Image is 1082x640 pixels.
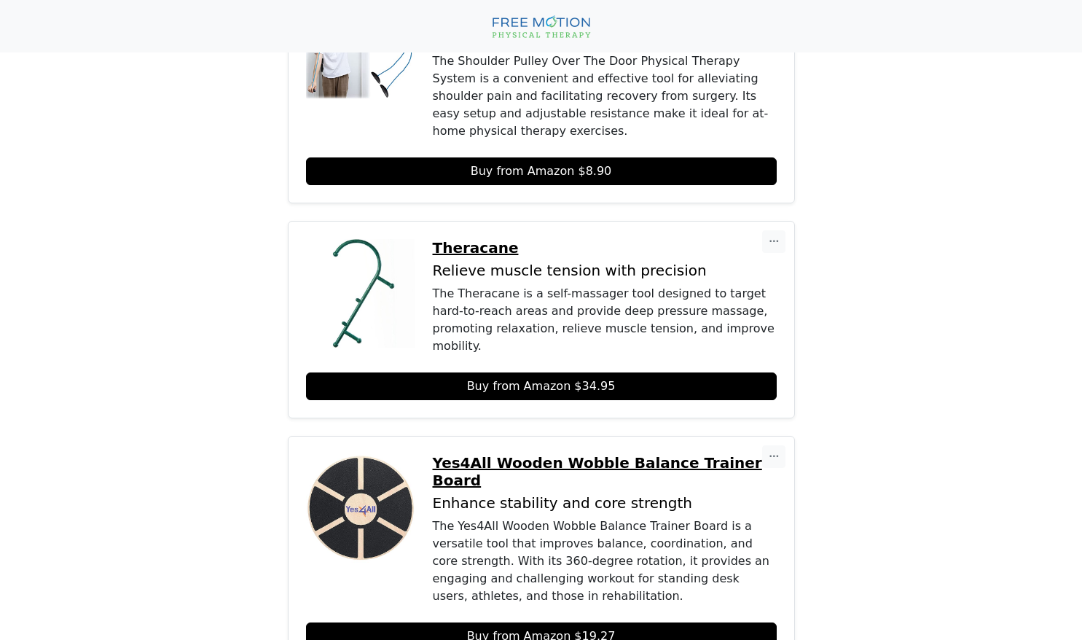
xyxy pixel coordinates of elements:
[306,239,415,348] img: Theracane
[491,14,592,39] img: Free Motion Physical Therapy
[306,157,777,185] a: Buy from Amazon $8.90
[433,495,777,512] p: Enhance stability and core strength
[433,454,777,489] a: Yes4All Wooden Wobble Balance Trainer Board
[433,518,777,605] div: The Yes4All Wooden Wobble Balance Trainer Board is a versatile tool that improves balance, coordi...
[433,52,777,140] div: The Shoulder Pulley Over The Door Physical Therapy System is a convenient and effective tool for ...
[433,239,777,257] a: Theracane
[306,454,415,563] img: Yes4All Wooden Wobble Balance Trainer Board
[433,262,777,279] p: Relieve muscle tension with precision
[433,285,777,355] div: The Theracane is a self-massager tool designed to target hard-to-reach areas and provide deep pre...
[306,372,777,400] a: Buy from Amazon $34.95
